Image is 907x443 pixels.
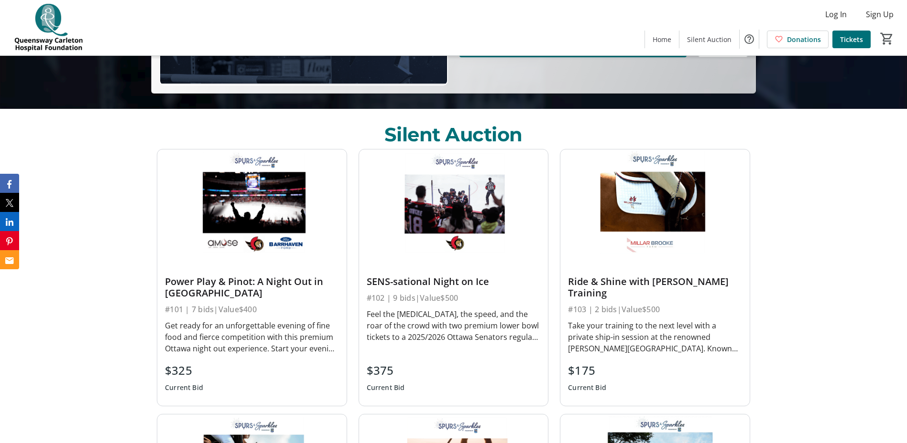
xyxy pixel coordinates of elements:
button: Donate [698,38,748,57]
img: SENS-sational Night on Ice [359,149,548,255]
a: Donations [767,31,829,48]
div: $175 [568,362,606,379]
div: $325 [165,362,203,379]
div: Current Bid [367,379,405,396]
div: Ride & Shine with [PERSON_NAME] Training [568,276,742,299]
div: Take your training to the next level with a private ship-in session at the renowned [PERSON_NAME]... [568,320,742,354]
button: Log In [818,7,854,22]
div: Current Bid [165,379,203,396]
a: Tickets [832,31,871,48]
button: Cart [878,30,896,47]
span: Tickets [840,34,863,44]
span: Silent Auction [687,34,732,44]
div: SENS-sational Night on Ice [367,276,541,287]
div: Current Bid [568,379,606,396]
span: Donations [787,34,821,44]
div: Power Play & Pinot: A Night Out in [GEOGRAPHIC_DATA] [165,276,339,299]
div: Feel the [MEDICAL_DATA], the speed, and the roar of the crowd with two premium lower bowl tickets... [367,308,541,343]
span: Home [653,34,671,44]
div: #103 | 2 bids | Value $500 [568,303,742,316]
div: #101 | 7 bids | Value $400 [165,303,339,316]
img: QCH Foundation's Logo [6,4,91,52]
button: Help [740,30,759,49]
div: #102 | 9 bids | Value $500 [367,291,541,305]
img: Ride & Shine with Millar Brooke Training [560,149,750,255]
button: Tickets [459,38,687,57]
a: Silent Auction [679,31,739,48]
div: Silent Auction [384,120,523,149]
div: Get ready for an unforgettable evening of fine food and fierce competition with this premium Otta... [165,320,339,354]
img: Power Play & Pinot: A Night Out in Ottawa [157,149,347,255]
span: Log In [825,9,847,20]
button: Sign Up [858,7,901,22]
a: Home [645,31,679,48]
div: $375 [367,362,405,379]
span: Sign Up [866,9,894,20]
